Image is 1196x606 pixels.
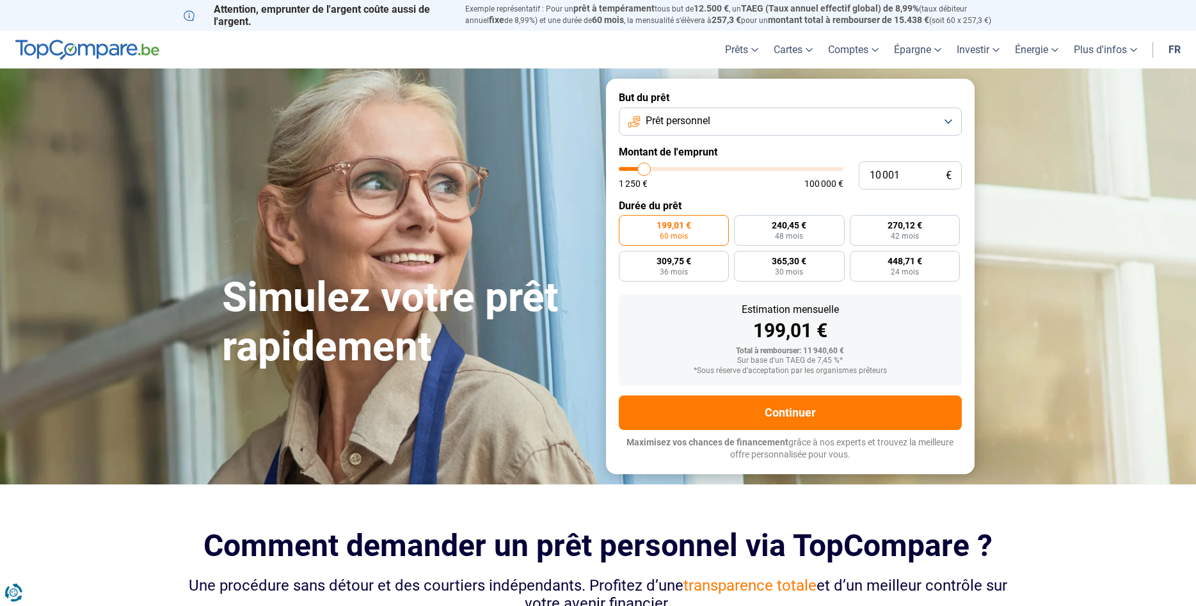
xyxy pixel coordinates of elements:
label: Montant de l'emprunt [619,146,962,158]
a: Cartes [766,31,820,68]
p: Exemple représentatif : Pour un tous but de , un (taux débiteur annuel de 8,99%) et une durée de ... [465,3,1013,26]
span: 60 mois [592,15,624,25]
span: 365,30 € [772,257,806,266]
span: 12.500 € [694,3,729,13]
span: Maximisez vos chances de financement [626,437,788,447]
span: montant total à rembourser de 15.438 € [768,15,929,25]
span: 24 mois [891,268,919,276]
a: Énergie [1007,31,1066,68]
a: fr [1161,31,1188,68]
img: TopCompare [15,40,159,60]
h1: Simulez votre prêt rapidement [222,273,591,372]
label: But du prêt [619,92,962,104]
span: 309,75 € [657,257,691,266]
span: 30 mois [775,268,803,276]
span: 270,12 € [888,221,922,230]
label: Durée du prêt [619,200,962,212]
span: 240,45 € [772,221,806,230]
span: fixe [489,15,504,25]
h2: Comment demander un prêt personnel via TopCompare ? [184,528,1013,563]
span: 100 000 € [804,179,843,188]
div: Total à rembourser: 11 940,60 € [629,347,952,356]
span: prêt à tempérament [573,3,655,13]
a: Investir [949,31,1007,68]
button: Prêt personnel [619,108,962,136]
p: Attention, emprunter de l'argent coûte aussi de l'argent. [184,3,450,28]
a: Plus d'infos [1066,31,1145,68]
span: 199,01 € [657,221,691,230]
span: TAEG (Taux annuel effectif global) de 8,99% [741,3,919,13]
p: grâce à nos experts et trouvez la meilleure offre personnalisée pour vous. [619,436,962,461]
span: 42 mois [891,232,919,240]
button: Continuer [619,395,962,430]
div: Sur base d'un TAEG de 7,45 %* [629,356,952,365]
span: 36 mois [660,268,688,276]
a: Prêts [717,31,766,68]
div: Estimation mensuelle [629,305,952,315]
span: Prêt personnel [646,114,710,128]
span: 60 mois [660,232,688,240]
span: 48 mois [775,232,803,240]
span: 257,3 € [712,15,741,25]
span: 1 250 € [619,179,648,188]
a: Épargne [886,31,949,68]
span: € [946,170,952,181]
a: Comptes [820,31,886,68]
span: transparence totale [683,577,817,594]
span: 448,71 € [888,257,922,266]
div: 199,01 € [629,321,952,340]
div: *Sous réserve d'acceptation par les organismes prêteurs [629,367,952,376]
